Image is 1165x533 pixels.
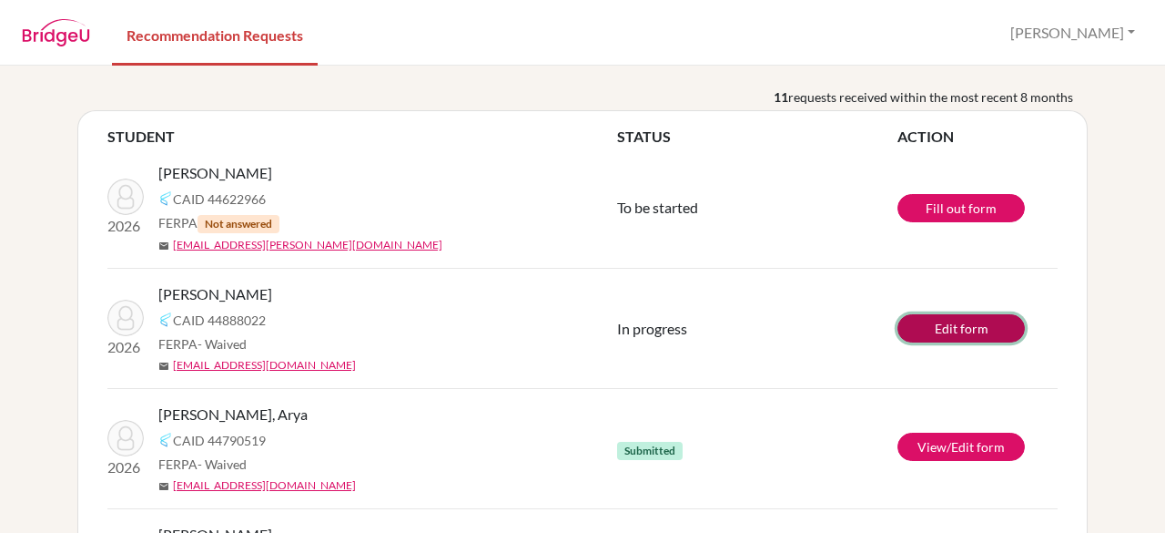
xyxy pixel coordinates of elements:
th: ACTION [897,126,1058,148]
span: Submitted [617,442,683,460]
img: BridgeU logo [22,19,90,46]
img: Das Sharma, Suhani [107,300,144,336]
span: CAID 44622966 [173,190,266,209]
span: mail [158,481,169,492]
a: Recommendation Requests [112,3,318,66]
a: [EMAIL_ADDRESS][DOMAIN_NAME] [173,477,356,494]
span: FERPA [158,213,279,233]
span: - Waived [198,336,247,352]
button: [PERSON_NAME] [1002,15,1143,50]
span: - Waived [198,456,247,472]
th: STATUS [617,126,897,148]
span: CAID 44790519 [173,431,266,450]
img: Ambarish Kenghe, Arya [107,420,144,456]
a: [EMAIL_ADDRESS][DOMAIN_NAME] [173,357,356,374]
p: 2026 [107,336,144,358]
span: [PERSON_NAME] [158,162,272,184]
span: FERPA [158,334,247,354]
a: View/Edit form [897,433,1025,461]
img: Common App logo [158,433,173,447]
a: Edit form [897,314,1025,343]
span: mail [158,241,169,251]
p: 2026 [107,456,144,478]
span: FERPA [158,455,247,474]
span: [PERSON_NAME], Arya [158,404,308,425]
a: [EMAIL_ADDRESS][PERSON_NAME][DOMAIN_NAME] [173,237,442,253]
span: [PERSON_NAME] [158,283,272,305]
span: To be started [617,199,698,216]
span: mail [158,361,169,372]
img: Common App logo [158,191,173,206]
span: requests received within the most recent 8 months [788,87,1073,107]
img: Common App logo [158,313,173,327]
b: 11 [774,87,788,107]
a: Fill out form [897,194,1025,222]
span: CAID 44888022 [173,311,266,330]
p: 2026 [107,215,144,237]
span: In progress [617,320,687,337]
img: Ravindran, Nessa [107,179,144,215]
span: Not answered [198,215,279,233]
th: STUDENT [107,126,617,148]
